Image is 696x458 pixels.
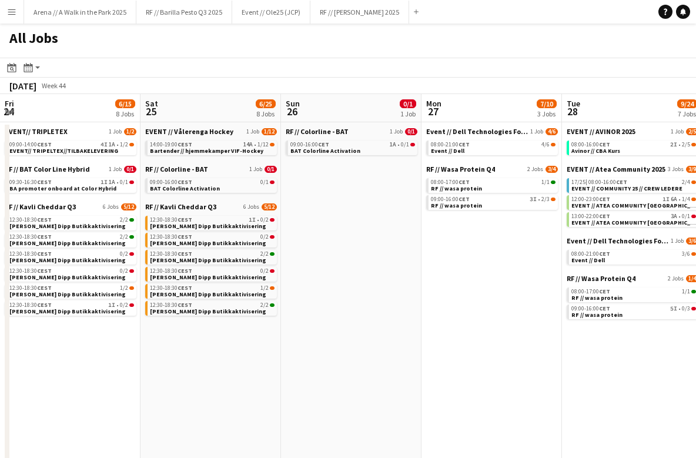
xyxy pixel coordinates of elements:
span: Sun [286,98,300,109]
span: 12:30-18:30 [150,251,192,257]
span: CEST [178,141,192,148]
span: 5/12 [121,203,136,210]
a: 12:30-18:30CEST1I•0/2[PERSON_NAME] Dipp Butikkaktivisering [150,216,275,229]
span: 6A [671,196,677,202]
span: 1A [109,142,115,148]
span: 08:00-21:00 [571,251,610,257]
span: 09:00-16:00 [431,196,470,202]
span: 0/2 [260,268,269,274]
a: 09:00-16:00CET5I•0/3RF // wasa protein [571,305,696,318]
a: 12:30-18:30CEST2/2[PERSON_NAME] Dipp Butikkaktivisering [150,250,275,263]
span: 0/2 [129,269,134,273]
div: RF // Colorline - BAT1 Job0/109:00-16:00CEST0/1BAT Colorline Activation [145,165,277,202]
span: Bartender // hjemmekamper VIF-Hockey [150,147,263,155]
span: 0/1 [265,166,277,173]
span: 09:00-14:00 [9,142,52,148]
span: CEST [178,178,192,186]
div: • [571,196,696,202]
span: 5/12 [262,203,277,210]
span: 1/1 [541,179,550,185]
span: CEST [37,233,52,240]
a: RF // Colorline - BAT1 Job0/1 [286,127,417,136]
span: 1 Job [671,128,684,135]
span: 14:00-19:00 [150,142,192,148]
span: EVENT// TRIPLETEX [5,127,68,136]
span: 27 [424,105,441,118]
div: EVENT// TRIPLETEX1 Job1/209:00-14:00CEST4I1A•1/2EVENT// TRIPELTEX//TILBAKELEVERING [5,127,136,165]
span: CET [599,141,610,148]
span: 0/1 [129,180,134,184]
span: Sat [145,98,158,109]
span: CEST [178,216,192,223]
span: 0/1 [691,215,696,218]
span: RF // Colorline - BAT [145,165,208,173]
span: 6/15 [115,99,135,108]
span: CET [318,141,329,148]
span: 1A [390,142,396,148]
span: 12:30-18:30 [9,302,52,308]
span: 0/1 [260,179,269,185]
a: 12:30-18:30CEST0/2[PERSON_NAME] Dipp Butikkaktivisering [9,267,134,280]
span: 0/2 [270,218,275,222]
span: 6 Jobs [103,203,119,210]
a: 12:30-18:30CEST1/2[PERSON_NAME] Dipp Butikkaktivisering [9,284,134,297]
span: 08:00-16:00 [588,179,627,185]
span: Tue [567,98,580,109]
span: CEST [178,267,192,275]
span: Week 44 [39,81,68,90]
a: 09:00-16:00CEST0/1BAT Colorline Activation [150,178,275,192]
span: 1/2 [129,143,134,146]
span: 2/2 [120,217,128,223]
span: 0/1 [401,142,409,148]
span: 08:00-17:00 [431,179,470,185]
span: 1 Job [390,128,403,135]
span: 12:30-18:30 [150,234,192,240]
div: RF // Kavli Cheddar Q36 Jobs5/1212:30-18:30CEST2/2[PERSON_NAME] Dipp Butikkaktivisering12:30-18:3... [5,202,136,318]
span: 09:30-16:30 [9,179,52,185]
div: RF // Colorline - BAT1 Job0/109:00-16:00CET1A•0/1BAT Colorline Activation [286,127,417,158]
span: 1/2 [270,286,275,290]
span: RF // Wasa Protein Q4 [567,274,635,283]
div: • [571,142,696,148]
span: 14A [243,142,253,148]
span: RF // wasa protein [571,294,623,302]
span: CET [599,305,610,312]
span: 1I [249,217,256,223]
span: 0/1 [405,128,417,135]
a: 12:30-18:30CEST2/2[PERSON_NAME] Dipp Butikkaktivisering [150,301,275,315]
span: Kavli Cheddar Dipp Butikkaktivisering [150,307,266,315]
span: 2/2 [120,234,128,240]
span: CEST [178,233,192,240]
a: EVENT// TRIPLETEX1 Job1/2 [5,127,136,136]
span: CEST [37,267,52,275]
div: 8 Jobs [116,109,135,118]
div: • [571,306,696,312]
span: Kavli Cheddar Dipp Butikkaktivisering [9,256,126,264]
span: CEST [37,178,52,186]
a: 12:30-18:30CEST0/2[PERSON_NAME] Dipp Butikkaktivisering [150,233,275,246]
span: 13:00-22:00 [571,213,610,219]
span: Kavli Cheddar Dipp Butikkaktivisering [150,239,266,247]
span: EVENT // AVINOR 2025 [567,127,635,136]
a: Event // Dell Technologies Forum1 Job4/6 [426,127,558,136]
span: RF // Kavli Cheddar Q3 [145,202,216,211]
span: 5I [670,306,677,312]
span: 0/2 [260,234,269,240]
span: 09:00-16:00 [571,306,610,312]
span: 1 Job [249,166,262,173]
span: 1 Job [109,128,122,135]
span: CEST [37,250,52,258]
span: 1 Job [671,238,684,245]
span: 1I [101,179,108,185]
span: 6 Jobs [243,203,259,210]
span: 7/10 [537,99,557,108]
span: 2/2 [270,252,275,256]
span: 2/2 [260,302,269,308]
span: 2/2 [270,303,275,307]
span: 12:30-18:30 [9,251,52,257]
div: 1 Job [400,109,416,118]
button: Event // Ole25 (JCP) [232,1,310,24]
span: 2 Jobs [668,275,684,282]
div: • [290,142,415,148]
span: 0/1 [410,143,415,146]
